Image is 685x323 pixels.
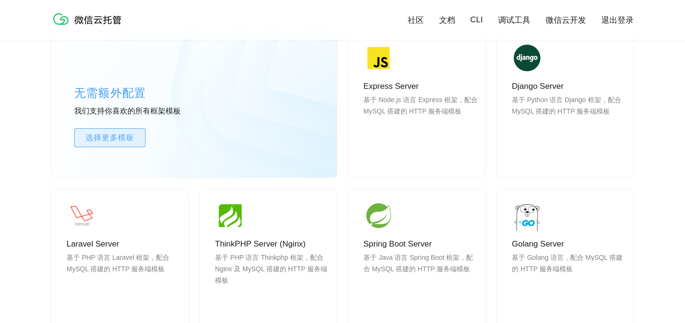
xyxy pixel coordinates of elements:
[512,238,626,250] p: Golang Server
[363,81,478,92] p: Express Server
[498,15,530,26] a: 调试工具
[215,238,329,250] p: ThinkPHP Server (Nginx)
[512,252,626,297] p: 基于 Golang 语言，配合 MySQL 搭建的 HTTP 服务端模板
[75,132,145,143] span: 选择更多模板
[51,22,127,30] a: 微信云托管
[470,15,483,25] a: CLI
[51,9,127,28] img: 微信云托管
[74,84,217,103] p: 无需额外配置
[512,94,626,140] p: 基于 Python 语言 Django 框架，配合 MySQL 搭建的 HTTP 服务端模板
[363,94,478,140] p: 基于 Node.js 语言 Express 框架，配合 MySQL 搭建的 HTTP 服务端模板
[74,106,217,117] p: 我们支持你喜欢的所有框架模板
[601,15,634,26] a: 退出登录
[363,238,478,250] p: Spring Boot Server
[546,15,586,26] a: 微信云开发
[408,15,424,26] a: 社区
[363,252,478,297] p: 基于 Java 语言 Spring Boot 框架，配合 MySQL 搭建的 HTTP 服务端模板
[67,252,181,297] p: 基于 PHP 语言 Laravel 框架，配合 MySQL 搭建的 HTTP 服务端模板
[512,81,626,92] p: Django Server
[215,252,329,297] p: 基于 PHP 语言 Thinkphp 框架，配合 Nginx 及 MySQL 搭建的 HTTP 服务端模板
[439,15,455,26] a: 文档
[67,238,181,250] p: Laravel Server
